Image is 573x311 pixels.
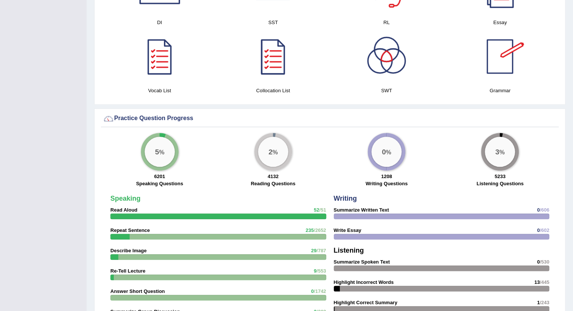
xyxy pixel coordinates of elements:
[110,288,165,294] strong: Answer Short Question
[537,207,539,213] span: 0
[334,259,390,265] strong: Summarize Spoken Text
[334,18,440,26] h4: RL
[537,227,539,233] span: 0
[534,279,539,285] span: 13
[311,248,316,253] span: 29
[314,207,319,213] span: 52
[136,180,183,187] label: Speaking Questions
[485,137,515,167] div: %
[306,227,314,233] span: 235
[155,148,159,156] big: 5
[477,180,524,187] label: Listening Questions
[334,207,389,213] strong: Summarize Written Text
[107,87,212,95] h4: Vocab List
[145,137,175,167] div: %
[447,18,553,26] h4: Essay
[540,259,549,265] span: /530
[334,300,397,305] strong: Highlight Correct Summary
[371,137,402,167] div: %
[314,268,316,274] span: 9
[314,288,326,294] span: /1742
[540,207,549,213] span: /606
[314,227,326,233] span: /2652
[220,18,326,26] h4: SST
[258,137,288,167] div: %
[537,300,539,305] span: 1
[334,279,394,285] strong: Highlight Incorrect Words
[537,259,539,265] span: 0
[220,87,326,95] h4: Collocation List
[316,268,326,274] span: /553
[110,227,150,233] strong: Repeat Sentence
[381,174,392,179] strong: 1208
[382,148,386,156] big: 0
[110,248,147,253] strong: Describe Image
[365,180,408,187] label: Writing Questions
[110,195,141,202] strong: Speaking
[267,174,278,179] strong: 4132
[103,113,557,124] div: Practice Question Progress
[334,227,361,233] strong: Write Essay
[154,174,165,179] strong: 6201
[107,18,212,26] h4: DI
[110,268,145,274] strong: Re-Tell Lecture
[311,288,314,294] span: 0
[334,195,357,202] strong: Writing
[495,174,506,179] strong: 5233
[334,247,364,254] strong: Listening
[540,279,549,285] span: /445
[268,148,272,156] big: 2
[334,87,440,95] h4: SWT
[540,300,549,305] span: /243
[540,227,549,233] span: /602
[495,148,500,156] big: 3
[316,248,326,253] span: /787
[110,207,138,213] strong: Read Aloud
[447,87,553,95] h4: Grammar
[251,180,295,187] label: Reading Questions
[319,207,326,213] span: /51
